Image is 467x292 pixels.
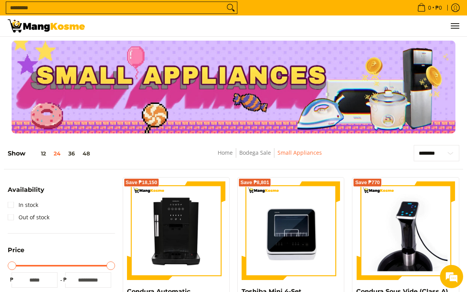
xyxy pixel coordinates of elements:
button: 36 [64,150,79,157]
span: ₱ [8,276,15,283]
h5: Show [8,150,94,157]
span: Availability [8,187,44,193]
nav: Main Menu [93,15,459,36]
a: Small Appliances [277,149,322,156]
span: ₱0 [434,5,443,10]
a: Home [218,149,233,156]
span: Save ₱18,150 [126,180,157,185]
summary: Open [8,247,24,259]
a: Out of stock [8,211,49,224]
img: Condura Sous Vide (Class A) [356,181,455,280]
nav: Breadcrumbs [162,148,377,166]
button: Search [225,2,237,14]
a: Bodega Sale [239,149,271,156]
button: Menu [450,15,459,36]
img: Small Appliances l Mang Kosme: Home Appliances Warehouse Sale [8,19,85,32]
summary: Open [8,187,44,199]
img: Condura Automatic Espresso Machine (Class A) [127,181,225,280]
a: In stock [8,199,38,211]
span: • [415,3,444,12]
button: 24 [50,150,64,157]
img: Toshiba Mini 4-Set Dishwasher (Class A) [242,181,340,280]
span: ₱ [61,276,69,283]
span: Price [8,247,24,253]
span: 0 [427,5,432,10]
button: 48 [79,150,94,157]
button: 12 [25,150,50,157]
span: Save ₱8,801 [240,180,269,185]
span: Save ₱770 [355,180,380,185]
ul: Customer Navigation [93,15,459,36]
